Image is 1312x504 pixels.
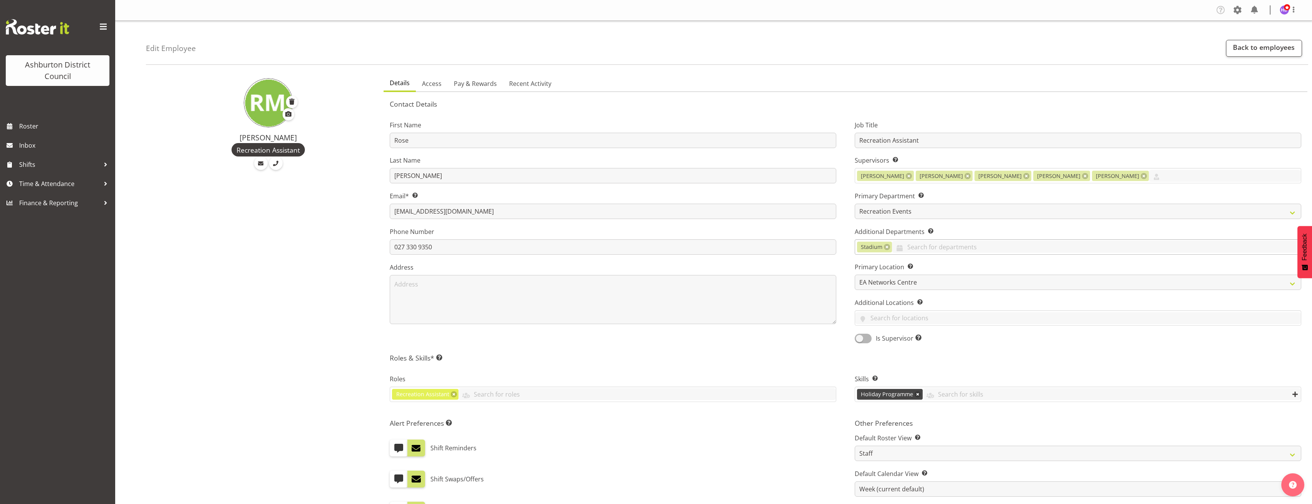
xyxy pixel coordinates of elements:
[390,191,836,201] label: Email*
[454,79,497,88] span: Pay & Rewards
[855,298,1301,307] label: Additional Locations
[390,78,410,87] span: Details
[237,145,300,155] span: Recreation Assistant
[244,78,293,127] img: rose-mckay11084.jpg
[396,390,449,399] span: Recreation Assistant
[390,100,1301,108] h5: Contact Details
[855,133,1301,148] input: Job Title
[872,334,922,343] span: Is Supervisor
[855,262,1301,272] label: Primary Location
[390,354,1301,362] h5: Roles & Skills*
[430,471,484,488] label: Shift Swaps/Offers
[254,156,268,170] a: Email Employee
[923,388,1301,400] input: Search for skills
[390,133,836,148] input: First Name
[920,172,963,180] span: [PERSON_NAME]
[1297,226,1312,278] button: Feedback - Show survey
[855,191,1301,201] label: Primary Department
[390,168,836,183] input: Last Name
[390,227,836,236] label: Phone Number
[855,419,1301,427] h5: Other Preferences
[390,263,836,272] label: Address
[390,120,836,130] label: First Name
[1289,481,1297,489] img: help-xxl-2.png
[390,419,836,427] h5: Alert Preferences
[1280,5,1289,15] img: hayley-dickson3805.jpg
[855,433,1301,443] label: Default Roster View
[855,156,1301,165] label: Supervisors
[1096,172,1139,180] span: [PERSON_NAME]
[1226,40,1302,57] a: Back to employees
[861,172,904,180] span: [PERSON_NAME]
[978,172,1022,180] span: [PERSON_NAME]
[162,133,374,142] h4: [PERSON_NAME]
[855,469,1301,478] label: Default Calendar View
[19,159,100,170] span: Shifts
[390,156,836,165] label: Last Name
[19,197,100,209] span: Finance & Reporting
[1037,172,1080,180] span: [PERSON_NAME]
[892,241,1301,253] input: Search for departments
[861,243,882,251] span: Stadium
[19,178,100,189] span: Time & Attendance
[422,79,442,88] span: Access
[509,79,551,88] span: Recent Activity
[390,239,836,255] input: Phone Number
[1301,234,1308,260] span: Feedback
[146,44,196,53] h4: Edit Employee
[6,19,69,35] img: Rosterit website logo
[855,374,1301,384] label: Skills
[19,140,111,151] span: Inbox
[430,440,476,456] label: Shift Reminders
[19,120,111,132] span: Roster
[458,388,836,400] input: Search for roles
[855,120,1301,130] label: Job Title
[855,227,1301,236] label: Additional Departments
[269,156,283,170] a: Call Employee
[13,59,102,82] div: Ashburton District Council
[390,374,836,384] label: Roles
[855,312,1301,324] input: Search for locations
[390,204,836,219] input: Email Address
[861,390,913,399] span: Holiday Programme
